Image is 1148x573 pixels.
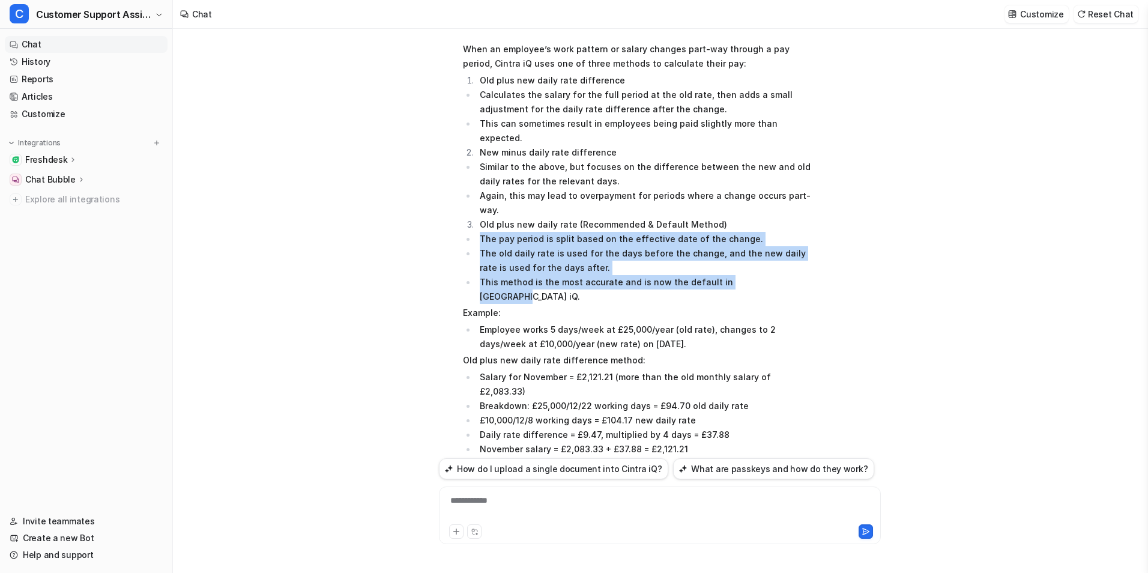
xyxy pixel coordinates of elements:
[25,190,163,209] span: Explore all integrations
[10,4,29,23] span: C
[476,145,814,160] li: New minus daily rate difference
[5,513,168,530] a: Invite teammates
[476,413,814,428] li: £10,000/12/8 working days = £104.17 new daily rate
[12,156,19,163] img: Freshdesk
[476,189,814,217] li: Again, this may lead to overpayment for periods where a change occurs part-way.
[476,73,814,88] li: Old plus new daily rate difference
[1008,10,1017,19] img: customize
[1077,10,1086,19] img: reset
[476,217,814,232] li: Old plus new daily rate (Recommended & Default Method)
[476,399,814,413] li: Breakdown: £25,000/12/22 working days = £94.70 old daily rate
[476,160,814,189] li: Similar to the above, but focuses on the difference between the new and old daily rates for the r...
[463,306,814,320] p: Example:
[25,174,76,186] p: Chat Bubble
[18,138,61,148] p: Integrations
[476,246,814,275] li: The old daily rate is used for the days before the change, and the new daily rate is used for the...
[673,458,874,479] button: What are passkeys and how do they work?
[5,53,168,70] a: History
[476,428,814,442] li: Daily rate difference = £9.47, multiplied by 4 days = £37.88
[1005,5,1068,23] button: Customize
[5,530,168,547] a: Create a new Bot
[7,139,16,147] img: expand menu
[5,36,168,53] a: Chat
[5,137,64,149] button: Integrations
[10,193,22,205] img: explore all integrations
[5,88,168,105] a: Articles
[476,232,814,246] li: The pay period is split based on the effective date of the change.
[153,139,161,147] img: menu_add.svg
[476,323,814,351] li: Employee works 5 days/week at £25,000/year (old rate), changes to 2 days/week at £10,000/year (ne...
[5,191,168,208] a: Explore all integrations
[25,154,67,166] p: Freshdesk
[476,117,814,145] li: This can sometimes result in employees being paid slightly more than expected.
[5,71,168,88] a: Reports
[5,547,168,563] a: Help and support
[36,6,152,23] span: Customer Support Assistant
[439,458,668,479] button: How do I upload a single document into Cintra iQ?
[476,370,814,399] li: Salary for November = £2,121.21 (more than the old monthly salary of £2,083.33)
[463,353,814,368] p: Old plus new daily rate difference method:
[463,42,814,71] p: When an employee’s work pattern or salary changes part-way through a pay period, Cintra iQ uses o...
[192,8,212,20] div: Chat
[5,106,168,123] a: Customize
[476,88,814,117] li: Calculates the salary for the full period at the old rate, then adds a small adjustment for the d...
[476,275,814,304] li: This method is the most accurate and is now the default in [GEOGRAPHIC_DATA] iQ.
[1020,8,1063,20] p: Customize
[476,442,814,456] li: November salary = £2,083.33 + £37.88 = £2,121.21
[12,176,19,183] img: Chat Bubble
[1074,5,1138,23] button: Reset Chat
